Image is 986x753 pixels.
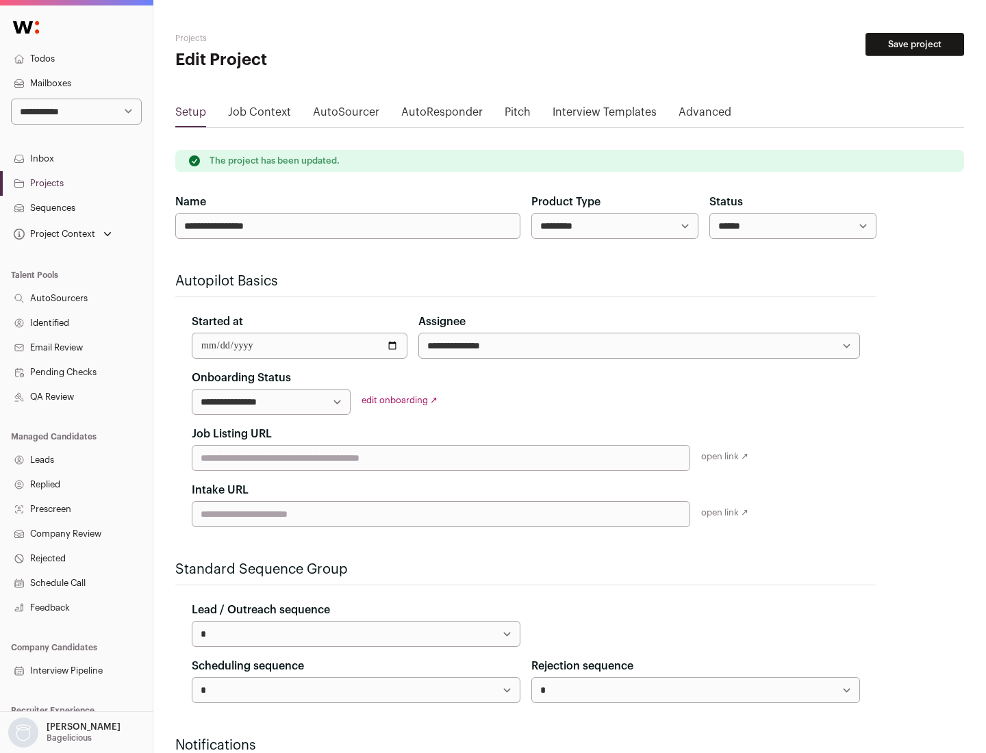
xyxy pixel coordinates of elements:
a: Setup [175,104,206,126]
button: Open dropdown [5,717,123,748]
a: edit onboarding ↗ [362,396,438,405]
p: The project has been updated. [210,155,340,166]
h2: Projects [175,33,438,44]
p: Bagelicious [47,732,92,743]
label: Intake URL [192,482,249,498]
label: Status [709,194,743,210]
label: Started at [192,314,243,330]
label: Product Type [531,194,601,210]
h2: Autopilot Basics [175,272,876,291]
a: Advanced [679,104,731,126]
label: Assignee [418,314,466,330]
label: Name [175,194,206,210]
a: AutoSourcer [313,104,379,126]
img: Wellfound [5,14,47,41]
label: Scheduling sequence [192,658,304,674]
label: Onboarding Status [192,370,291,386]
a: AutoResponder [401,104,483,126]
h1: Edit Project [175,49,438,71]
a: Pitch [505,104,531,126]
div: Project Context [11,229,95,240]
a: Job Context [228,104,291,126]
p: [PERSON_NAME] [47,722,121,732]
label: Rejection sequence [531,658,633,674]
h2: Standard Sequence Group [175,560,876,579]
label: Lead / Outreach sequence [192,602,330,618]
a: Interview Templates [553,104,657,126]
button: Save project [865,33,964,56]
label: Job Listing URL [192,426,272,442]
button: Open dropdown [11,225,114,244]
img: nopic.png [8,717,38,748]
